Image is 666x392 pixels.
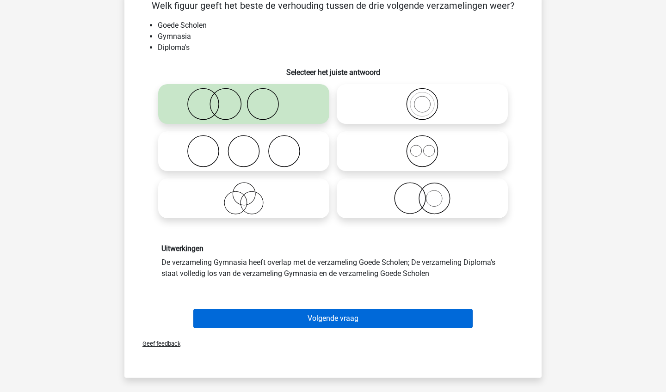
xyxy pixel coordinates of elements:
h6: Selecteer het juiste antwoord [139,61,527,77]
button: Volgende vraag [193,309,473,328]
li: Goede Scholen [158,20,527,31]
span: Geef feedback [135,340,180,347]
h6: Uitwerkingen [161,244,505,253]
li: Diploma's [158,42,527,53]
li: Gymnasia [158,31,527,42]
div: De verzameling Gymnasia heeft overlap met de verzameling Goede Scholen; De verzameling Diploma's ... [154,244,512,279]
